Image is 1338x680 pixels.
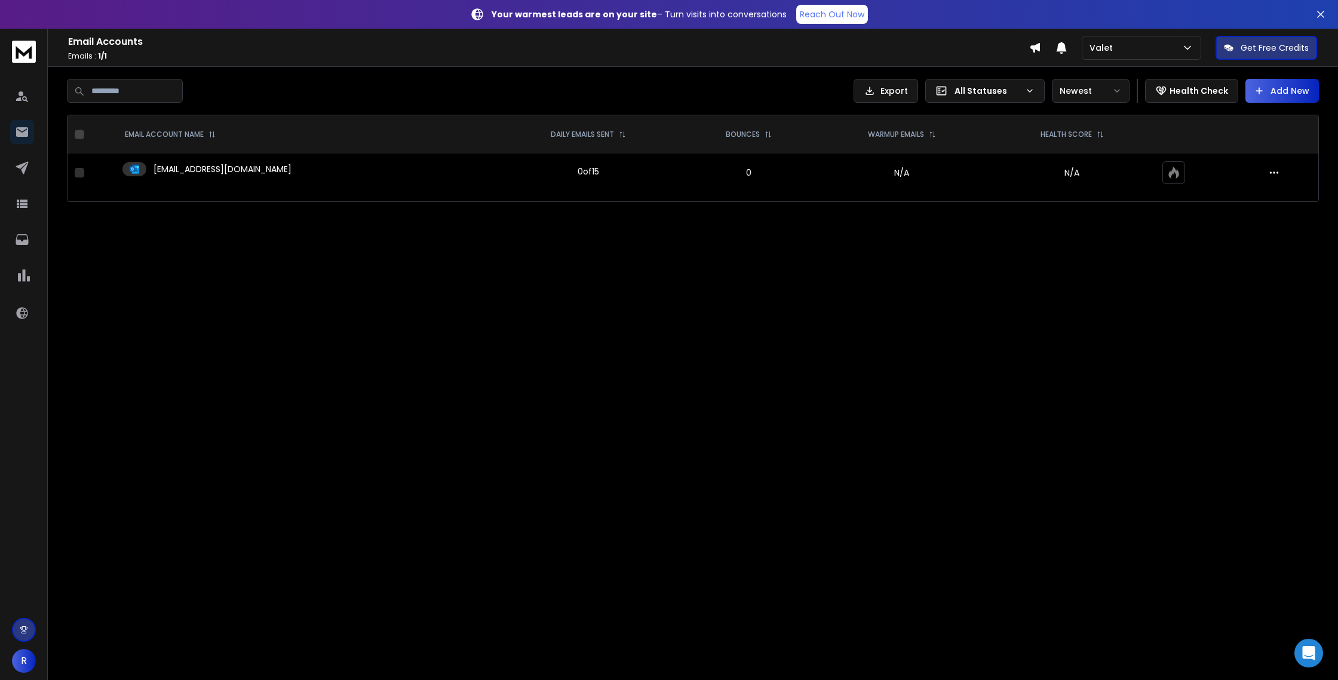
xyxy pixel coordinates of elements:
[68,35,1029,49] h1: Email Accounts
[955,85,1020,97] p: All Statuses
[1041,130,1092,139] p: HEALTH SCORE
[68,51,1029,61] p: Emails :
[996,167,1147,179] p: N/A
[814,154,989,192] td: N/A
[1170,85,1228,97] p: Health Check
[578,166,599,177] div: 0 of 15
[1052,79,1130,103] button: Newest
[854,79,918,103] button: Export
[1145,79,1238,103] button: Health Check
[12,41,36,63] img: logo
[551,130,614,139] p: DAILY EMAILS SENT
[796,5,868,24] a: Reach Out Now
[1245,79,1319,103] button: Add New
[492,8,787,20] p: – Turn visits into conversations
[98,51,107,61] span: 1 / 1
[154,163,291,175] p: [EMAIL_ADDRESS][DOMAIN_NAME]
[492,8,657,20] strong: Your warmest leads are on your site
[868,130,924,139] p: WARMUP EMAILS
[125,130,216,139] div: EMAIL ACCOUNT NAME
[691,167,807,179] p: 0
[12,649,36,673] button: R
[1216,36,1317,60] button: Get Free Credits
[726,130,760,139] p: BOUNCES
[1090,42,1118,54] p: Valet
[800,8,864,20] p: Reach Out Now
[1241,42,1309,54] p: Get Free Credits
[1294,639,1323,667] div: Open Intercom Messenger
